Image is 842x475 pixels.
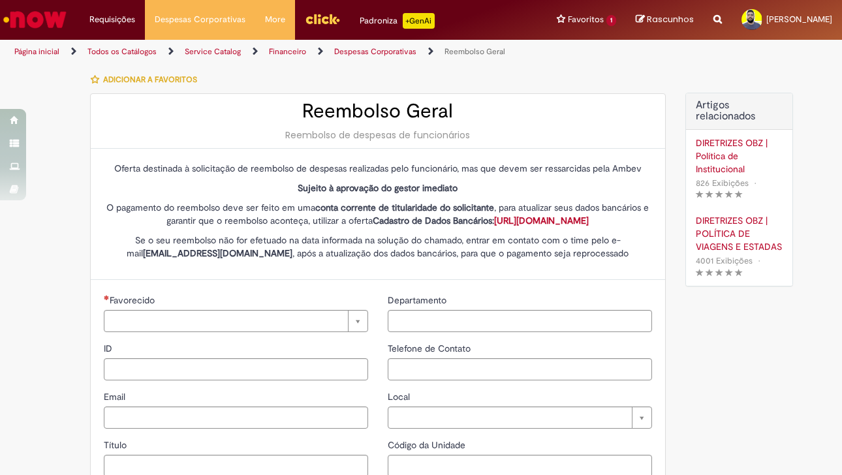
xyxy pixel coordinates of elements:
span: Título [104,439,129,451]
img: click_logo_yellow_360x200.png [305,9,340,29]
a: Financeiro [269,46,306,57]
ul: Trilhas de página [10,40,552,64]
img: ServiceNow [1,7,69,33]
span: Requisições [89,13,135,26]
input: Departamento [388,310,652,332]
a: Limpar campo Local [388,406,652,429]
span: Departamento [388,294,449,306]
span: Necessários [104,295,110,300]
span: 4001 Exibições [696,255,753,266]
button: Adicionar a Favoritos [90,66,204,93]
span: Código da Unidade [388,439,468,451]
div: Padroniza [360,13,435,29]
span: Local [388,391,413,403]
a: Limpar campo Favorecido [104,310,368,332]
span: 826 Exibições [696,177,749,189]
strong: conta corrente de titularidade do solicitante [315,202,494,213]
a: Página inicial [14,46,59,57]
span: Adicionar a Favoritos [103,74,197,85]
span: • [751,174,759,192]
span: ID [104,343,115,354]
strong: Sujeito à aprovação do gestor imediato [298,182,458,194]
a: [URL][DOMAIN_NAME] [494,215,589,226]
span: [PERSON_NAME] [766,14,832,25]
span: Favoritos [568,13,604,26]
a: Todos os Catálogos [87,46,157,57]
a: DIRETRIZES OBZ | POLÍTICA DE VIAGENS E ESTADAS [696,214,783,253]
p: Se o seu reembolso não for efetuado na data informada na solução do chamado, entrar em contato co... [104,234,652,260]
span: Rascunhos [647,13,694,25]
a: Rascunhos [636,14,694,26]
input: Email [104,406,368,429]
h2: Reembolso Geral [104,100,652,122]
p: O pagamento do reembolso deve ser feito em uma , para atualizar seus dados bancários e garantir q... [104,201,652,227]
span: Necessários - Favorecido [110,294,157,306]
input: ID [104,358,368,380]
a: Despesas Corporativas [334,46,416,57]
span: • [755,252,763,269]
span: 1 [606,15,616,26]
div: Reembolso de despesas de funcionários [104,129,652,142]
span: Telefone de Contato [388,343,473,354]
a: Service Catalog [185,46,241,57]
a: Reembolso Geral [444,46,505,57]
p: Oferta destinada à solicitação de reembolso de despesas realizadas pelo funcionário, mas que deve... [104,162,652,175]
strong: Cadastro de Dados Bancários: [373,215,589,226]
strong: [EMAIL_ADDRESS][DOMAIN_NAME] [143,247,292,259]
input: Telefone de Contato [388,358,652,380]
p: +GenAi [403,13,435,29]
span: Email [104,391,128,403]
span: Despesas Corporativas [155,13,245,26]
span: More [265,13,285,26]
a: DIRETRIZES OBZ | Política de Institucional [696,136,783,176]
h3: Artigos relacionados [696,100,783,123]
